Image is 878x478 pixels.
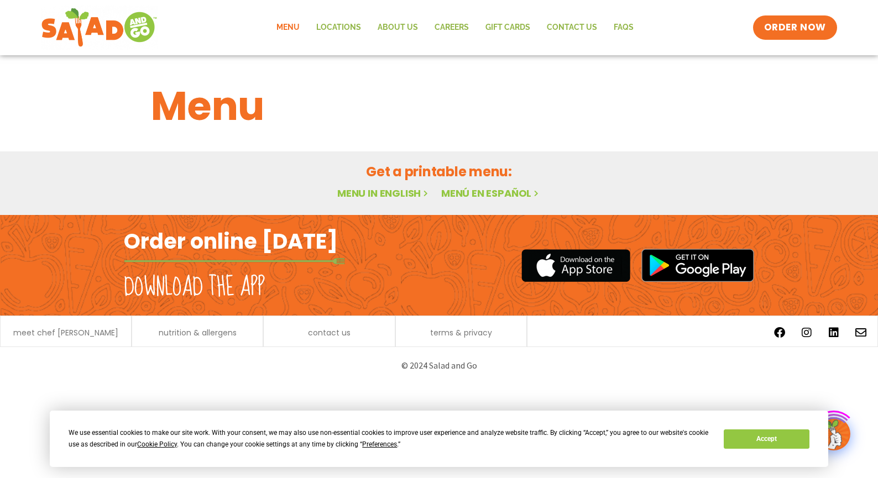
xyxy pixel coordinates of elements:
button: Accept [724,429,809,449]
a: FAQs [605,15,642,40]
h2: Order online [DATE] [124,228,338,255]
h2: Get a printable menu: [151,162,727,181]
span: Cookie Policy [137,440,177,448]
p: © 2024 Salad and Go [129,358,749,373]
img: new-SAG-logo-768×292 [41,6,158,50]
h1: Menu [151,76,727,136]
a: Menú en español [441,186,541,200]
a: terms & privacy [430,329,492,337]
div: We use essential cookies to make our site work. With your consent, we may also use non-essential ... [69,427,710,450]
img: appstore [521,248,630,283]
a: Contact Us [539,15,605,40]
span: Preferences [362,440,397,448]
a: nutrition & allergens [159,329,237,337]
a: Menu in English [337,186,430,200]
a: Careers [426,15,477,40]
a: GIFT CARDS [477,15,539,40]
h2: Download the app [124,272,265,303]
a: About Us [369,15,426,40]
div: Cookie Consent Prompt [50,411,828,467]
img: google_play [641,249,754,282]
a: ORDER NOW [753,15,837,40]
a: Locations [308,15,369,40]
nav: Menu [268,15,642,40]
img: fork [124,258,345,264]
a: meet chef [PERSON_NAME] [13,329,118,337]
a: Menu [268,15,308,40]
span: ORDER NOW [764,21,826,34]
a: contact us [308,329,351,337]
